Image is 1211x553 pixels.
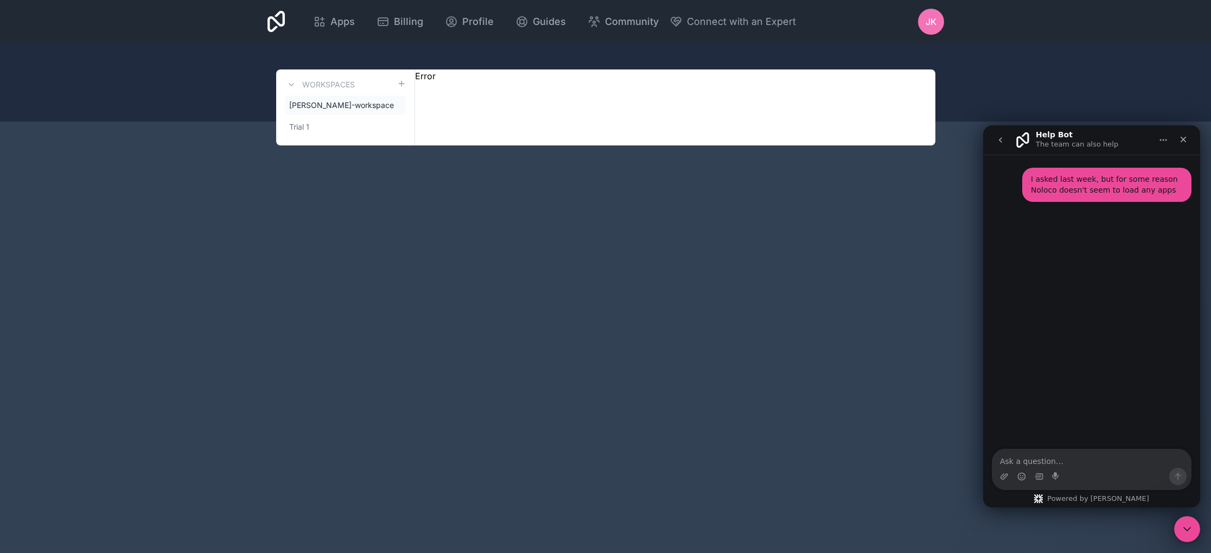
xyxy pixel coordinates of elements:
[289,122,309,132] span: Trial 1
[926,15,936,28] span: JK
[983,125,1200,507] iframe: Intercom live chat
[462,14,494,29] span: Profile
[289,100,394,111] span: [PERSON_NAME]-workspace
[285,78,355,91] a: Workspaces
[687,14,796,29] span: Connect with an Expert
[304,10,364,34] a: Apps
[436,10,502,34] a: Profile
[605,14,659,29] span: Community
[368,10,432,34] a: Billing
[285,117,406,137] a: Trial 1
[415,69,436,145] div: Error
[507,10,575,34] a: Guides
[533,14,566,29] span: Guides
[394,14,423,29] span: Billing
[579,10,667,34] a: Community
[302,79,355,90] h3: Workspaces
[330,14,355,29] span: Apps
[1174,516,1200,542] iframe: Intercom live chat
[670,14,796,29] button: Connect with an Expert
[285,96,406,115] a: [PERSON_NAME]-workspace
